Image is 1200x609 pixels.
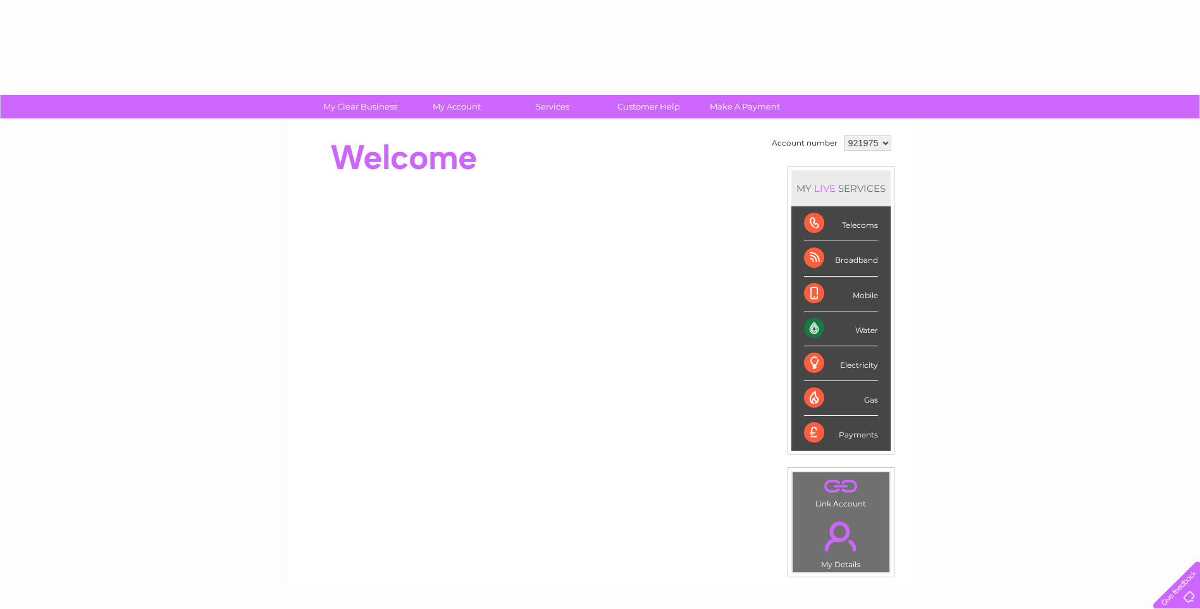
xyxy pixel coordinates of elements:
td: Account number [769,132,841,154]
div: Electricity [804,346,878,381]
div: Broadband [804,241,878,276]
a: Customer Help [597,95,701,118]
div: Water [804,311,878,346]
div: Mobile [804,277,878,311]
a: Services [500,95,605,118]
td: My Details [792,511,890,573]
a: . [796,475,886,498]
div: LIVE [812,182,838,194]
div: MY SERVICES [791,170,891,206]
a: My Clear Business [308,95,412,118]
td: Link Account [792,472,890,512]
div: Gas [804,381,878,416]
a: . [796,514,886,558]
a: Make A Payment [693,95,797,118]
a: My Account [404,95,509,118]
div: Payments [804,416,878,450]
div: Telecoms [804,206,878,241]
